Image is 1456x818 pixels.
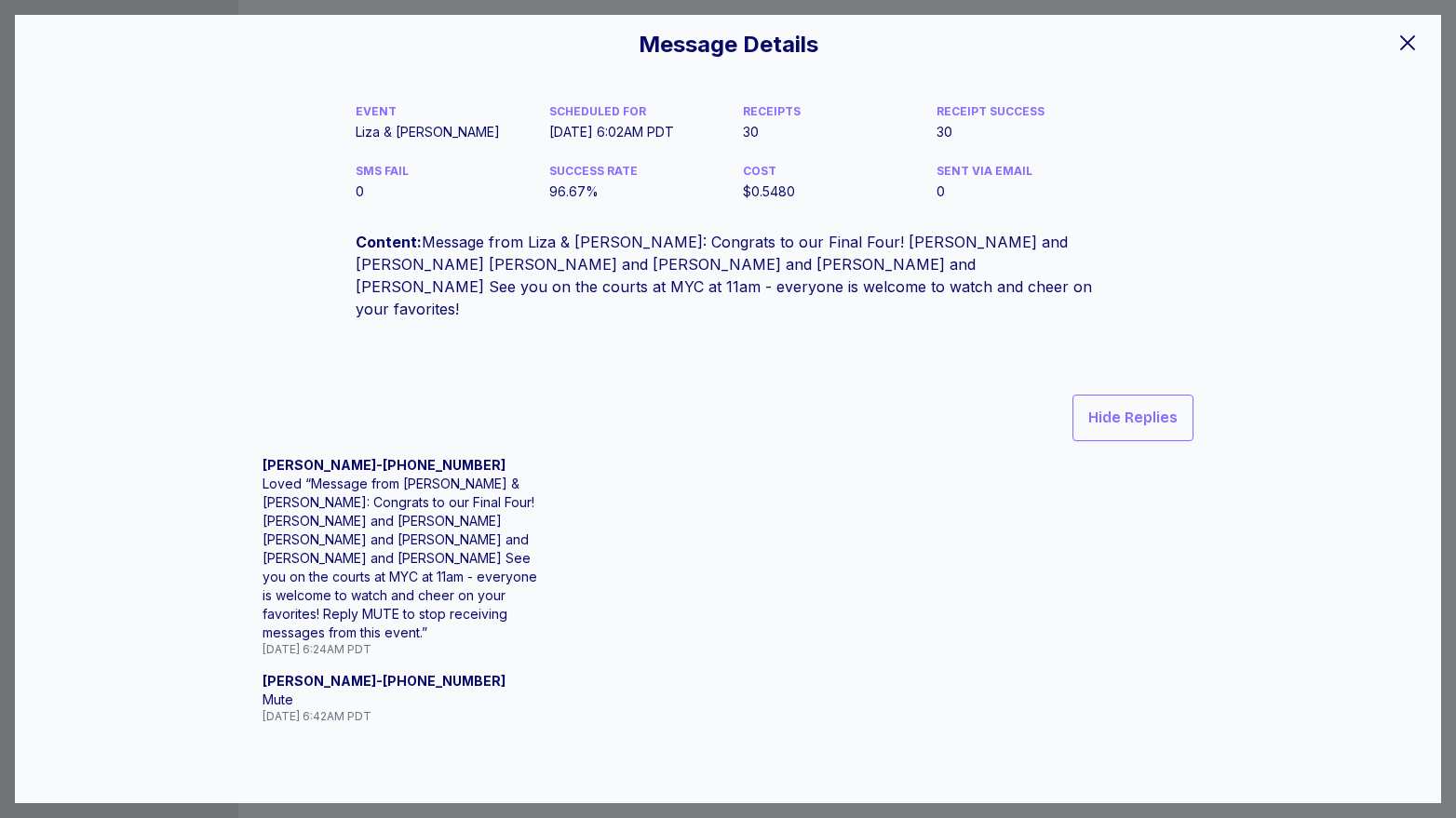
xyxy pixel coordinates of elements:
[639,30,818,60] div: Message Details
[743,182,907,201] div: $0.5480
[743,164,907,179] div: COST
[263,672,542,691] div: [PERSON_NAME] - [PHONE_NUMBER]
[356,233,422,251] span: Content:
[263,691,542,709] div: Mute
[263,642,542,657] div: [DATE] 6:24AM PDT
[356,231,1100,320] div: Message from Liza & [PERSON_NAME]: Congrats to our Final Four! [PERSON_NAME] and [PERSON_NAME] [P...
[356,164,519,179] div: SMS FAIL
[743,123,907,141] div: 30
[263,709,542,724] div: [DATE] 6:42AM PDT
[1072,395,1193,441] button: Hide Replies
[549,182,713,201] div: 96.67%
[937,104,1100,119] div: RECEIPT SUCCESS
[937,164,1100,179] div: SENT VIA EMAIL
[356,123,519,141] div: Liza & [PERSON_NAME]
[549,104,713,119] div: SCHEDULED FOR
[549,123,713,141] div: [DATE] 6:02AM PDT
[937,123,1100,141] div: 30
[356,182,519,201] div: 0
[263,456,542,475] div: [PERSON_NAME] - [PHONE_NUMBER]
[743,104,907,119] div: RECEIPTS
[356,104,519,119] div: EVENT
[937,182,1100,201] div: 0
[549,164,713,179] div: SUCCESS RATE
[263,475,542,642] div: Loved “Message from [PERSON_NAME] & [PERSON_NAME]: Congrats to our Final Four! [PERSON_NAME] and ...
[1088,407,1178,429] span: Hide Replies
